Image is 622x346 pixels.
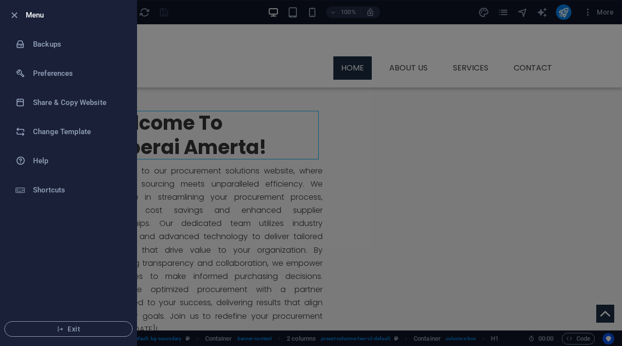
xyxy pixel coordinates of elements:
[4,321,133,337] button: Exit
[33,155,123,167] h6: Help
[33,68,123,79] h6: Preferences
[33,126,123,138] h6: Change Template
[33,97,123,108] h6: Share & Copy Website
[33,184,123,196] h6: Shortcuts
[33,38,123,50] h6: Backups
[0,146,137,175] a: Help
[13,325,124,333] span: Exit
[26,9,129,21] h6: Menu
